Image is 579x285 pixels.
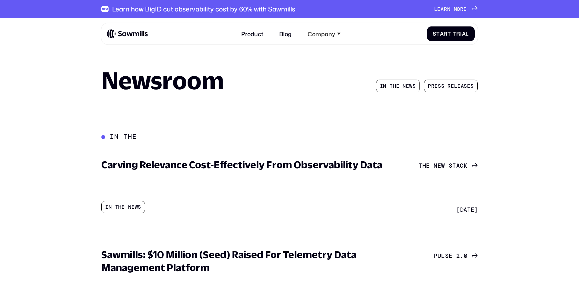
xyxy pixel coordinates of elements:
[444,6,447,12] span: r
[460,162,464,169] span: c
[101,248,391,274] h3: Sawmills: $10 Million (Seed) Raised For Telemetry Data Management Platform
[456,252,460,259] span: 2
[457,6,460,12] span: o
[393,83,396,89] span: h
[390,83,393,89] span: t
[428,83,431,89] span: P
[431,83,435,89] span: r
[444,31,448,37] span: r
[96,153,483,218] a: Carving Relevance Cost-Effectively From Observability DataIn the newsTheNewStack[DATE]
[426,162,430,169] span: e
[438,83,441,89] span: s
[441,162,445,169] span: w
[456,162,460,169] span: a
[464,6,467,12] span: e
[383,83,386,89] span: n
[419,162,422,169] span: T
[456,31,460,37] span: r
[110,133,160,141] div: In the ____
[101,158,382,171] h3: Carving Relevance Cost-Effectively From Observability Data
[454,83,457,89] span: l
[434,252,437,259] span: P
[434,6,438,12] span: L
[445,252,449,259] span: s
[464,252,467,259] span: 0
[453,31,456,37] span: T
[441,83,445,89] span: s
[464,83,467,89] span: s
[447,6,451,12] span: n
[460,252,464,259] span: .
[457,83,461,89] span: e
[448,31,451,37] span: t
[101,201,145,213] div: In the news
[464,162,467,169] span: k
[409,83,413,89] span: w
[413,83,416,89] span: s
[237,26,268,42] a: Product
[308,30,335,37] div: Company
[380,83,383,89] span: I
[441,252,445,259] span: l
[451,83,454,89] span: e
[449,162,452,169] span: S
[427,26,475,41] a: StartTrial
[448,83,451,89] span: r
[406,83,409,89] span: e
[112,5,295,13] div: Learn how BigID cut observability cost by 60% with Sawmills
[470,83,474,89] span: s
[440,31,444,37] span: a
[438,252,441,259] span: u
[461,83,464,89] span: a
[424,80,478,92] a: Pressreleases
[467,83,470,89] span: e
[101,69,224,92] h1: Newsroom
[434,6,478,12] a: Learnmore
[454,6,457,12] span: m
[449,252,452,259] span: e
[422,162,426,169] span: h
[457,206,478,213] div: [DATE]
[396,83,400,89] span: e
[403,83,406,89] span: n
[437,6,441,12] span: e
[466,31,469,37] span: l
[452,162,456,169] span: t
[438,162,441,169] span: e
[460,31,462,37] span: i
[303,26,345,42] div: Company
[435,83,438,89] span: e
[462,31,466,37] span: a
[441,6,444,12] span: a
[434,162,437,169] span: N
[436,31,440,37] span: t
[376,80,420,92] a: Inthenews
[275,26,296,42] a: Blog
[460,6,464,12] span: r
[433,31,436,37] span: S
